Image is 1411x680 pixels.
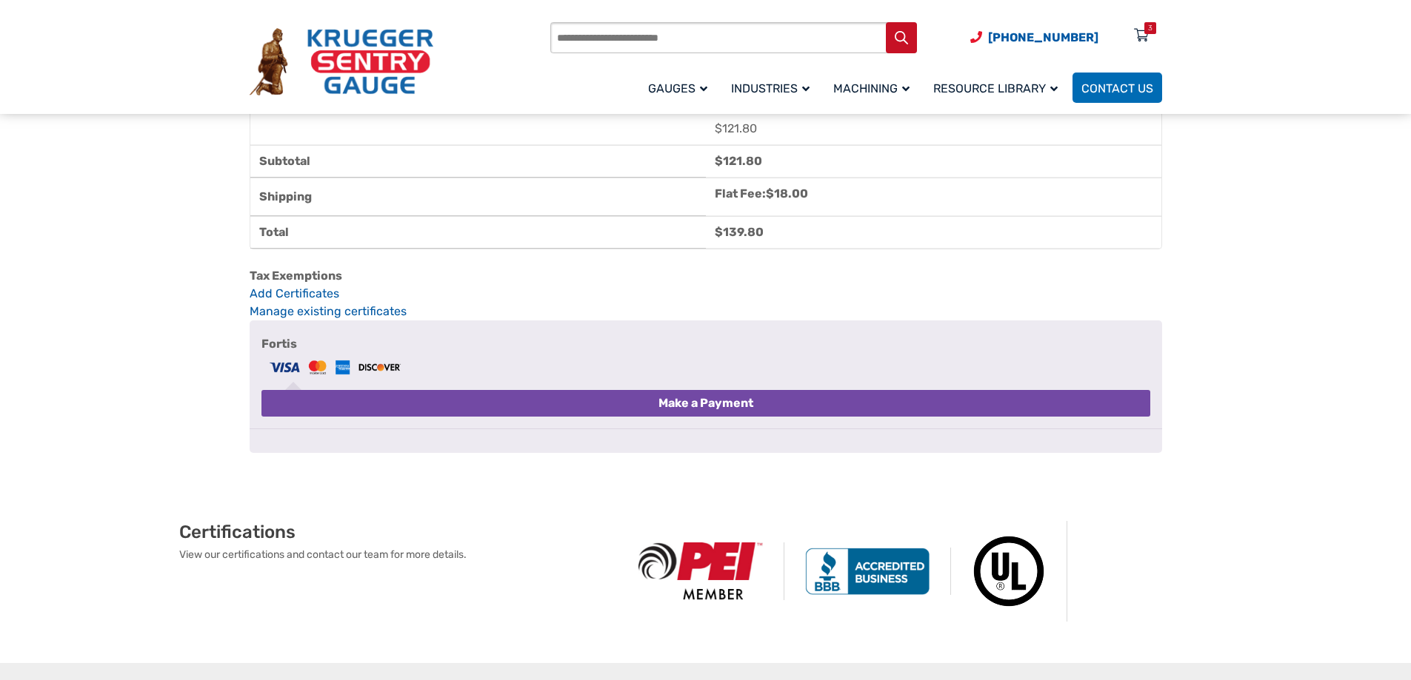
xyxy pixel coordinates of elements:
th: Subtotal [250,145,706,178]
img: Fortis [267,358,403,377]
a: Industries [722,70,824,105]
span: $ [766,186,774,201]
span: Gauges [648,81,707,95]
a: Gauges [639,70,722,105]
span: Contact Us [1081,81,1153,95]
span: $ [715,154,723,168]
span: [PHONE_NUMBER] [988,30,1098,44]
div: 3 [1148,22,1153,34]
h2: Certifications [179,521,618,543]
th: Shipping [250,178,706,216]
span: $ [715,121,722,135]
a: Machining [824,70,924,105]
bdi: 121.80 [715,154,762,168]
span: $ [715,225,723,239]
bdi: 18.00 [766,186,808,201]
img: Underwriters Laboratories [951,521,1067,622]
span: Resource Library [933,81,1058,95]
bdi: 139.80 [715,225,764,239]
img: Krueger Sentry Gauge [250,28,433,96]
label: Fortis [261,332,1150,380]
bdi: 121.80 [715,121,757,135]
label: Flat Fee: [715,186,808,201]
a: Phone Number (920) 434-8860 [970,28,1098,47]
a: Add Certificates [250,285,1162,303]
button: Make a Payment [261,390,1150,417]
span: Industries [731,81,810,95]
span: Machining [833,81,910,95]
p: View our certifications and contact our team for more details. [179,547,618,562]
img: BBB [784,548,951,595]
th: Total [250,216,706,249]
img: PEI Member [618,542,784,599]
b: Tax Exemptions [250,269,342,283]
a: Resource Library [924,70,1073,105]
a: Manage existing certificates [250,304,407,318]
a: Contact Us [1073,73,1162,103]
